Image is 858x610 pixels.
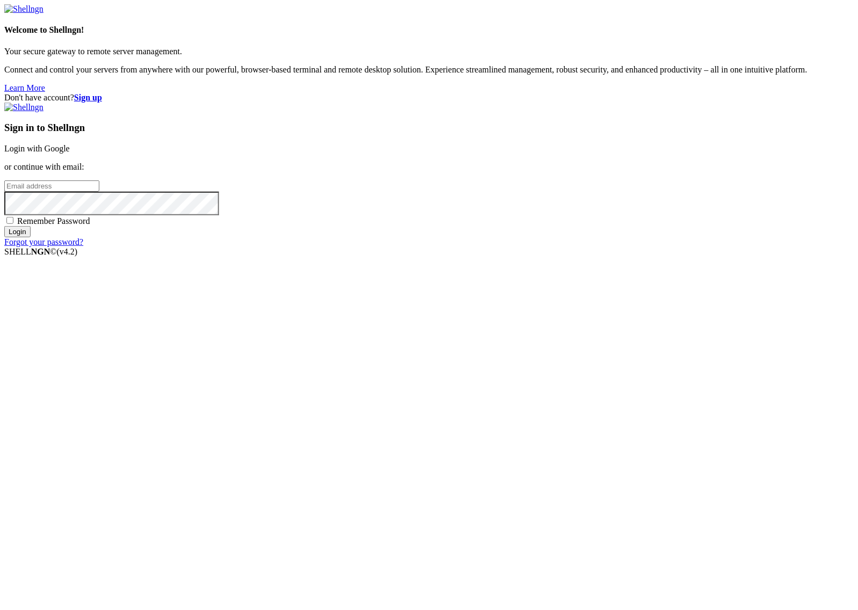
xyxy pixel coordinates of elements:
b: NGN [31,247,50,256]
a: Sign up [74,93,102,102]
p: or continue with email: [4,162,854,172]
a: Forgot your password? [4,237,83,246]
input: Login [4,226,31,237]
h4: Welcome to Shellngn! [4,25,854,35]
span: SHELL © [4,247,77,256]
a: Learn More [4,83,45,92]
img: Shellngn [4,4,43,14]
span: Remember Password [17,216,90,226]
h3: Sign in to Shellngn [4,122,854,134]
a: Login with Google [4,144,70,153]
input: Email address [4,180,99,192]
input: Remember Password [6,217,13,224]
p: Your secure gateway to remote server management. [4,47,854,56]
span: 4.2.0 [57,247,78,256]
img: Shellngn [4,103,43,112]
div: Don't have account? [4,93,854,103]
p: Connect and control your servers from anywhere with our powerful, browser-based terminal and remo... [4,65,854,75]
